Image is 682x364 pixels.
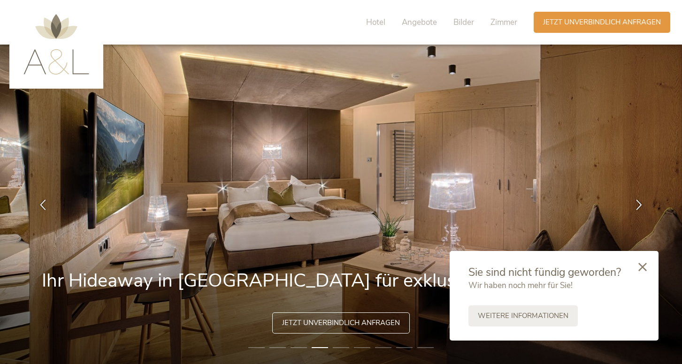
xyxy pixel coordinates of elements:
[468,265,621,280] span: Sie sind nicht fündig geworden?
[468,280,573,291] span: Wir haben noch mehr für Sie!
[468,305,578,326] a: Weitere Informationen
[23,14,89,75] img: AMONTI & LUNARIS Wellnessresort
[478,311,568,321] span: Weitere Informationen
[366,17,385,28] span: Hotel
[453,17,474,28] span: Bilder
[402,17,437,28] span: Angebote
[543,17,661,27] span: Jetzt unverbindlich anfragen
[282,318,400,328] span: Jetzt unverbindlich anfragen
[490,17,517,28] span: Zimmer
